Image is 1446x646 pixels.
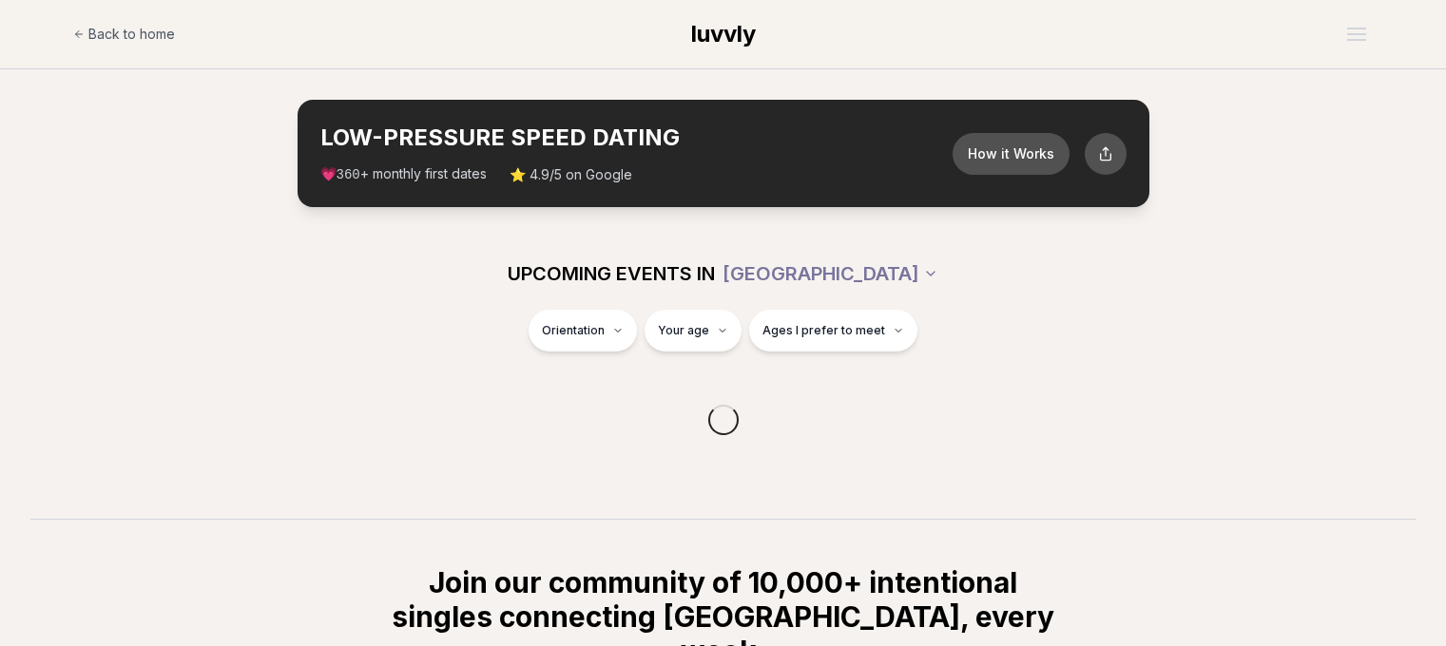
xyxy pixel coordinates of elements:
button: Orientation [529,310,637,351]
button: Your age [645,310,742,351]
span: ⭐ 4.9/5 on Google [510,165,632,184]
span: Back to home [88,25,175,44]
a: luvvly [691,19,756,49]
button: Ages I prefer to meet [749,310,917,351]
h2: LOW-PRESSURE SPEED DATING [320,123,953,153]
button: [GEOGRAPHIC_DATA] [723,253,938,294]
a: Back to home [73,15,175,53]
span: UPCOMING EVENTS IN [508,260,715,287]
span: Orientation [542,323,605,338]
span: 💗 + monthly first dates [320,164,487,184]
button: How it Works [953,133,1070,175]
span: luvvly [691,20,756,47]
span: 360 [337,167,360,182]
span: Your age [658,323,709,338]
button: Open menu [1340,20,1374,48]
span: Ages I prefer to meet [762,323,885,338]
